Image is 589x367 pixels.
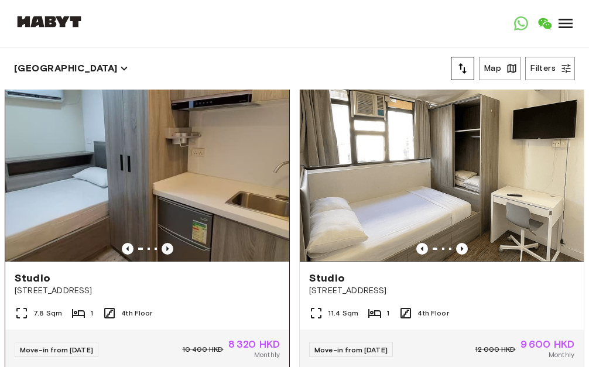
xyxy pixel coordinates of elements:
[328,308,358,318] span: 11.4 Sqm
[386,308,389,318] span: 1
[416,243,428,255] button: Previous image
[309,285,574,297] span: [STREET_ADDRESS]
[314,345,388,354] span: Move-in from [DATE]
[122,243,133,255] button: Previous image
[456,243,468,255] button: Previous image
[182,344,224,355] span: 10 400 HKD
[121,308,152,318] span: 4th Floor
[520,339,574,349] span: 9 600 HKD
[309,271,345,285] span: Studio
[300,72,584,261] img: Marketing picture of unit HK-01-067-022-01
[479,57,520,80] button: Map
[33,308,62,318] span: 7.8 Sqm
[14,60,128,77] button: [GEOGRAPHIC_DATA]
[549,349,574,360] span: Monthly
[15,285,280,297] span: [STREET_ADDRESS]
[475,344,516,355] span: 12 000 HKD
[451,57,474,80] button: tune
[417,308,448,318] span: 4th Floor
[90,308,93,318] span: 1
[162,243,173,255] button: Previous image
[14,16,84,28] img: Habyt
[228,339,280,349] span: 8 320 HKD
[525,57,575,80] button: Filters
[5,72,289,261] img: Marketing picture of unit HK-01-067-024-01
[254,349,280,360] span: Monthly
[15,271,50,285] span: Studio
[20,345,93,354] span: Move-in from [DATE]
